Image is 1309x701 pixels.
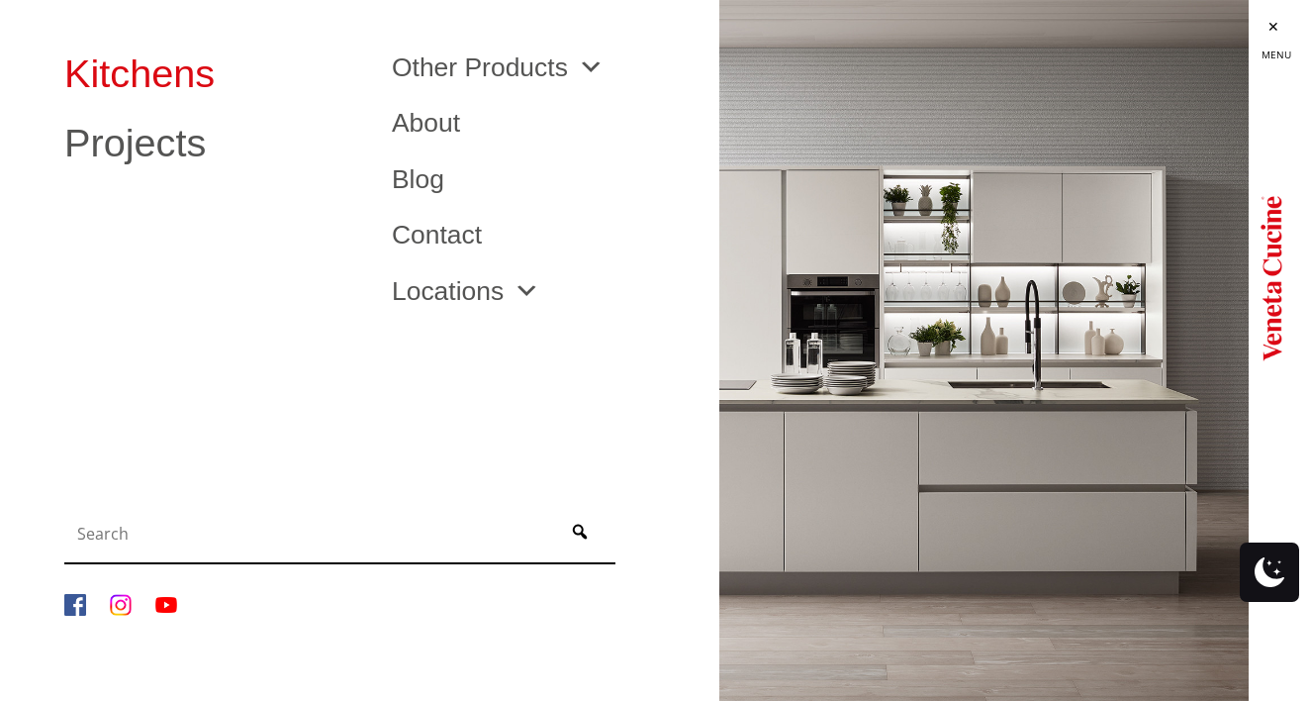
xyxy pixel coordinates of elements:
img: Logo [1261,188,1282,366]
img: Instagram [110,594,132,616]
a: Projects [64,124,362,163]
a: Contact [392,222,690,248]
input: Search [69,514,549,553]
a: Other Products [392,54,604,80]
img: Facebook [64,594,86,616]
img: YouTube [155,594,177,616]
a: Blog [392,166,690,192]
a: Kitchens [64,54,362,94]
a: About [392,110,690,136]
a: Locations [392,278,539,304]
